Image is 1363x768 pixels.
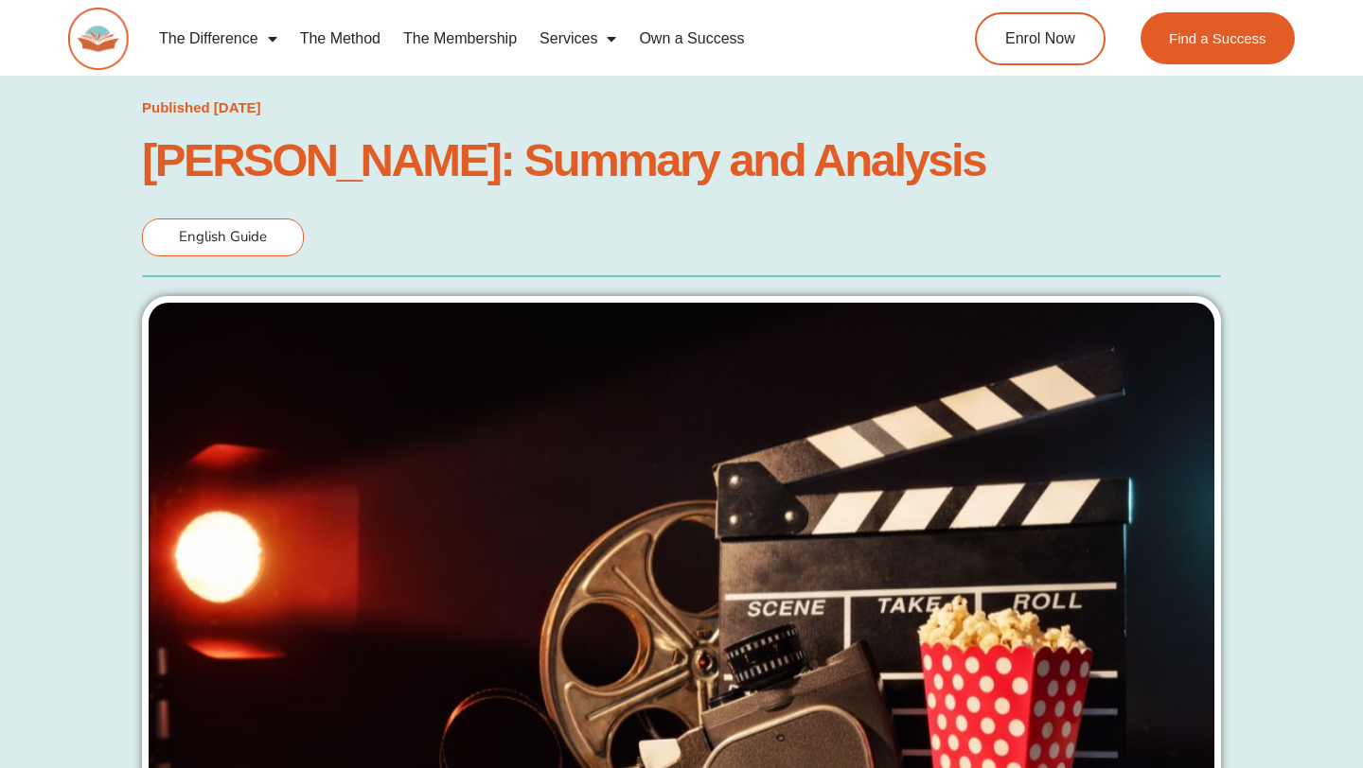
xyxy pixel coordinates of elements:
nav: Menu [148,17,905,61]
a: The Membership [392,17,528,61]
time: [DATE] [214,99,261,115]
span: Published [142,99,210,115]
span: Enrol Now [1005,31,1075,46]
a: Published [DATE] [142,95,261,121]
a: Own a Success [628,17,755,61]
span: English Guide [179,227,267,246]
a: The Difference [148,17,289,61]
span: Find a Success [1169,31,1266,45]
h1: [PERSON_NAME]: Summary and Analysis [142,139,1221,181]
a: Services [528,17,628,61]
a: Enrol Now [975,12,1106,65]
a: Find a Success [1141,12,1295,64]
a: The Method [289,17,392,61]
